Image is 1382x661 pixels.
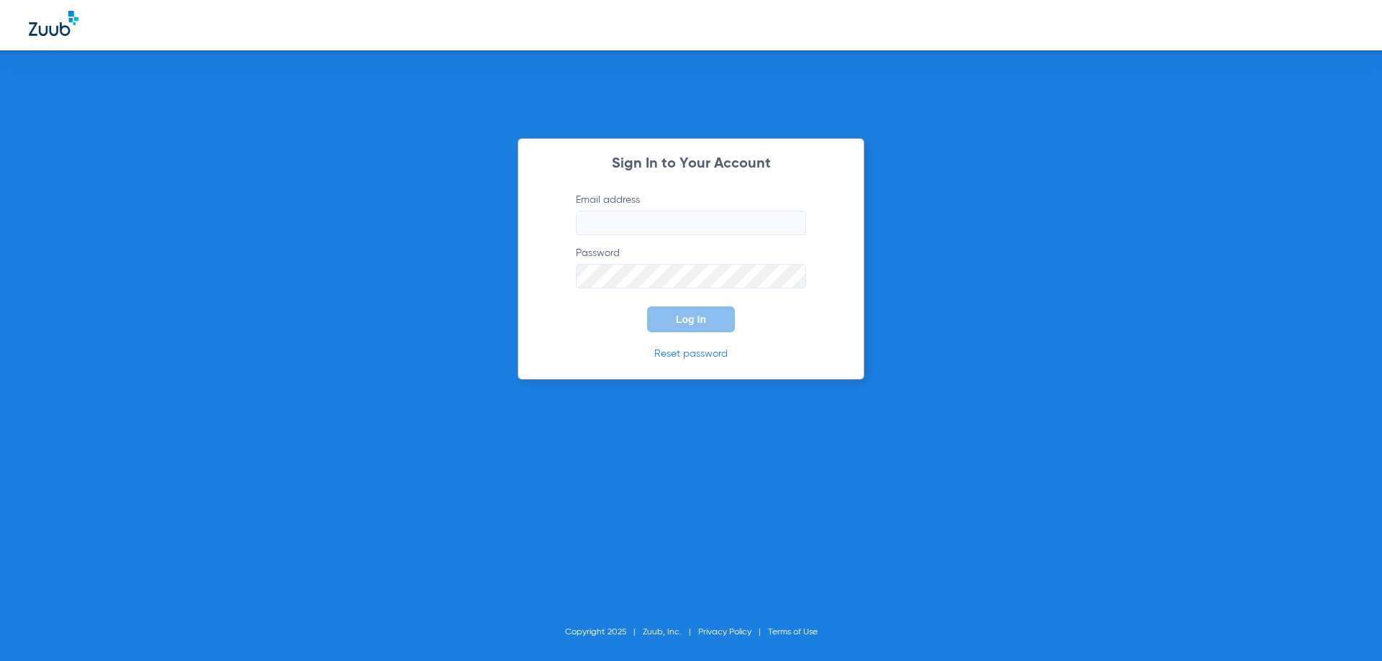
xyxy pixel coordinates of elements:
img: Zuub Logo [29,11,78,36]
h2: Sign In to Your Account [554,157,828,171]
a: Reset password [654,349,728,359]
li: Zuub, Inc. [643,625,698,639]
label: Password [576,246,806,288]
input: Password [576,264,806,288]
input: Email address [576,211,806,235]
a: Privacy Policy [698,628,751,637]
li: Copyright 2025 [565,625,643,639]
label: Email address [576,193,806,235]
a: Terms of Use [768,628,818,637]
span: Log In [676,314,706,325]
button: Log In [647,306,735,332]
